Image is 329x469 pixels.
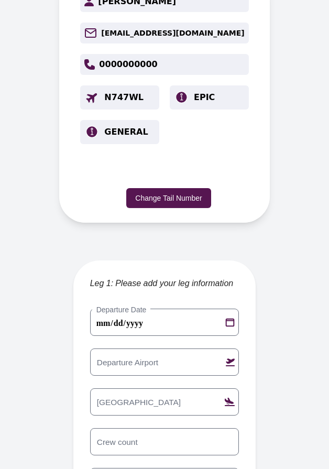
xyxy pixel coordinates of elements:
span: Please add your leg information [115,277,233,290]
span: N747WL [104,91,144,104]
span: 0000000000 [99,58,157,71]
label: [GEOGRAPHIC_DATA] [92,396,185,408]
span: Leg 1: [90,277,113,290]
button: Change Tail Number [126,188,211,208]
span: [EMAIL_ADDRESS][DOMAIN_NAME] [101,28,244,38]
span: GENERAL [104,126,148,138]
label: Crew count [92,436,142,448]
label: Departure Airport [92,356,163,368]
label: Departure Date [92,304,151,315]
span: EPIC [194,91,215,104]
